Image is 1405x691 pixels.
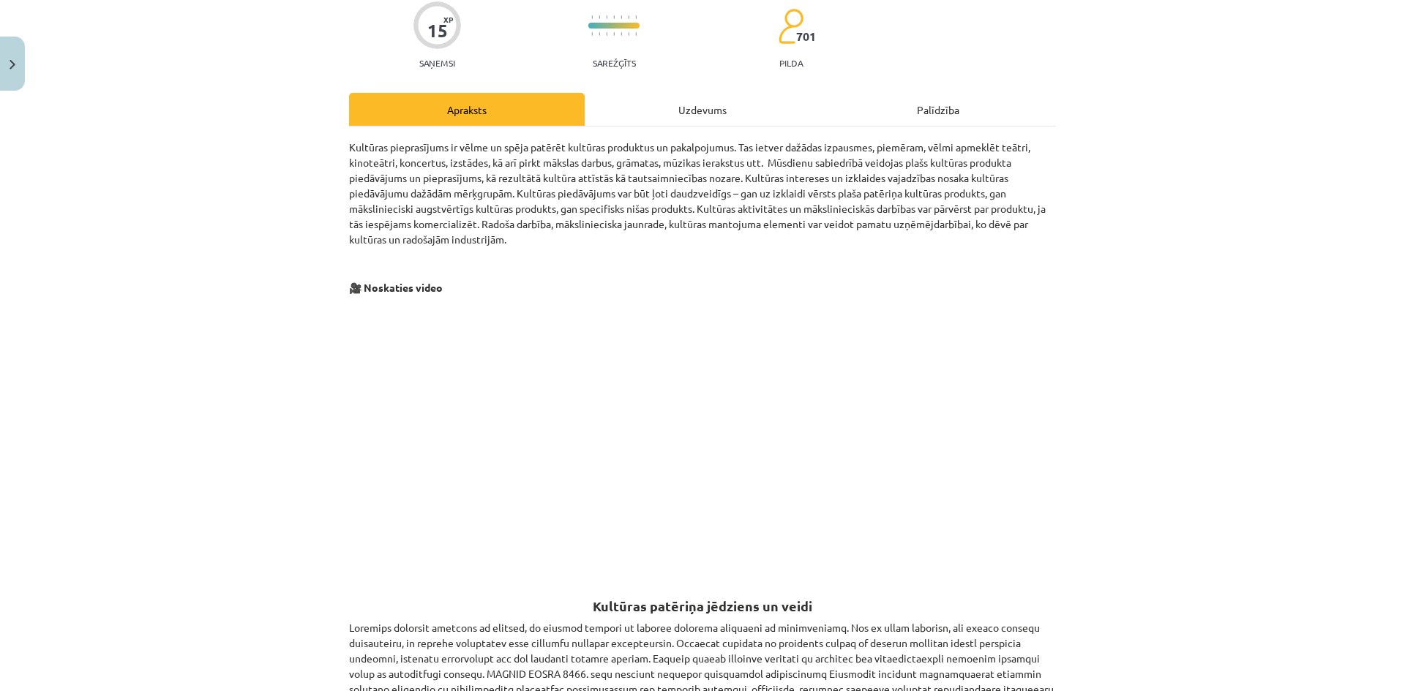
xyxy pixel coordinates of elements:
img: icon-short-line-57e1e144782c952c97e751825c79c345078a6d821885a25fce030b3d8c18986b.svg [628,15,629,19]
img: icon-short-line-57e1e144782c952c97e751825c79c345078a6d821885a25fce030b3d8c18986b.svg [635,32,637,36]
img: icon-short-line-57e1e144782c952c97e751825c79c345078a6d821885a25fce030b3d8c18986b.svg [613,15,615,19]
img: icon-short-line-57e1e144782c952c97e751825c79c345078a6d821885a25fce030b3d8c18986b.svg [621,32,622,36]
img: icon-short-line-57e1e144782c952c97e751825c79c345078a6d821885a25fce030b3d8c18986b.svg [606,32,607,36]
p: Saņemsi [413,58,461,68]
img: icon-short-line-57e1e144782c952c97e751825c79c345078a6d821885a25fce030b3d8c18986b.svg [606,15,607,19]
p: Kultūras pieprasījums ir vēlme un spēja patērēt kultūras produktus un pakalpojumus. Tas ietver da... [349,140,1056,247]
img: icon-short-line-57e1e144782c952c97e751825c79c345078a6d821885a25fce030b3d8c18986b.svg [599,15,600,19]
img: icon-short-line-57e1e144782c952c97e751825c79c345078a6d821885a25fce030b3d8c18986b.svg [628,32,629,36]
img: icon-short-line-57e1e144782c952c97e751825c79c345078a6d821885a25fce030b3d8c18986b.svg [635,15,637,19]
div: Uzdevums [585,93,820,126]
span: XP [443,15,453,23]
strong: Kultūras patēriņa jēdziens un veidi [593,597,812,614]
img: icon-short-line-57e1e144782c952c97e751825c79c345078a6d821885a25fce030b3d8c18986b.svg [613,32,615,36]
p: pilda [779,58,803,68]
div: Palīdzība [820,93,1056,126]
strong: 🎥 Noskaties video [349,281,443,294]
img: students-c634bb4e5e11cddfef0936a35e636f08e4e9abd3cc4e673bd6f9a4125e45ecb1.svg [778,8,803,45]
p: Sarežģīts [593,58,636,68]
img: icon-short-line-57e1e144782c952c97e751825c79c345078a6d821885a25fce030b3d8c18986b.svg [591,32,593,36]
img: icon-short-line-57e1e144782c952c97e751825c79c345078a6d821885a25fce030b3d8c18986b.svg [591,15,593,19]
div: 15 [427,20,448,41]
img: icon-close-lesson-0947bae3869378f0d4975bcd49f059093ad1ed9edebbc8119c70593378902aed.svg [10,60,15,69]
div: Apraksts [349,93,585,126]
img: icon-short-line-57e1e144782c952c97e751825c79c345078a6d821885a25fce030b3d8c18986b.svg [621,15,622,19]
span: 701 [796,30,816,43]
img: icon-short-line-57e1e144782c952c97e751825c79c345078a6d821885a25fce030b3d8c18986b.svg [599,32,600,36]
